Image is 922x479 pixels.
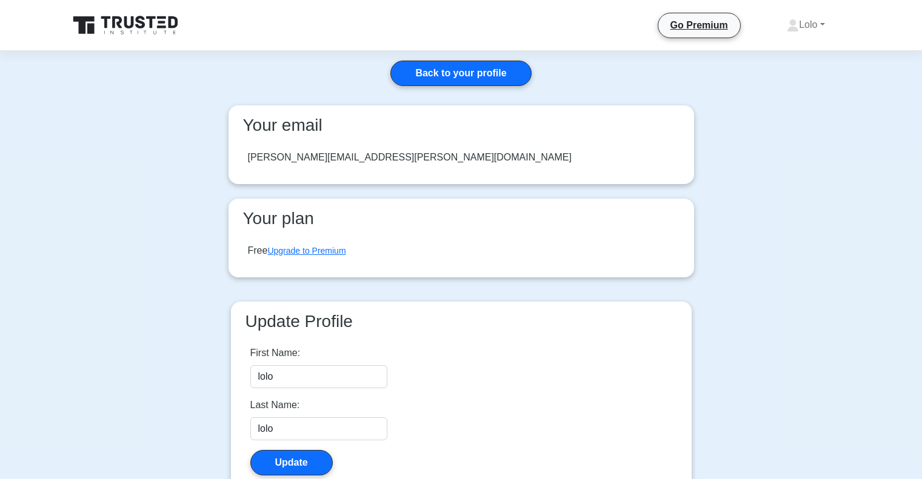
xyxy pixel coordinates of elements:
[663,18,735,33] a: Go Premium
[248,150,572,165] div: [PERSON_NAME][EMAIL_ADDRESS][PERSON_NAME][DOMAIN_NAME]
[250,398,300,412] label: Last Name:
[390,61,531,86] a: Back to your profile
[250,450,333,475] button: Update
[238,115,684,136] h3: Your email
[241,311,682,332] h3: Update Profile
[238,208,684,229] h3: Your plan
[267,246,346,256] a: Upgrade to Premium
[248,243,346,258] div: Free
[250,346,301,360] label: First Name:
[758,13,854,37] a: Lolo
